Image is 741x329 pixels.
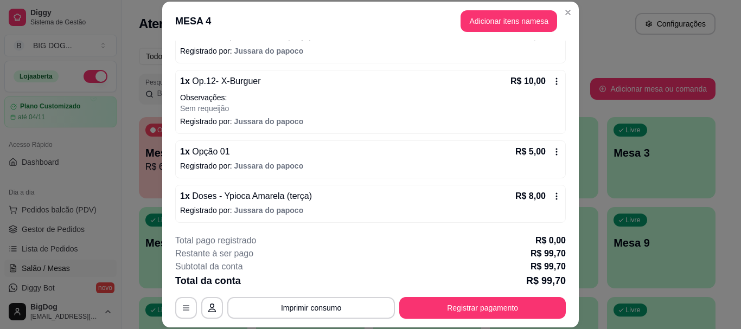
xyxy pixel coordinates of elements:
[190,76,261,86] span: Op.12- X-Burguer
[180,145,230,158] p: 1 x
[190,147,230,156] span: Opção 01
[234,162,304,170] span: Jussara do papoco
[175,260,243,273] p: Subtotal da conta
[515,190,546,203] p: R$ 8,00
[180,103,561,114] p: Sem requeijão
[515,145,546,158] p: R$ 5,00
[180,46,561,56] p: Registrado por:
[180,75,261,88] p: 1 x
[175,234,256,247] p: Total pago registrado
[180,92,561,103] p: Observações:
[531,260,566,273] p: R$ 99,70
[162,2,579,41] header: MESA 4
[461,10,557,32] button: Adicionar itens namesa
[234,206,304,215] span: Jussara do papoco
[180,160,561,171] p: Registrado por:
[190,191,312,201] span: Doses - Ypioca Amarela (terça)
[510,75,546,88] p: R$ 10,00
[535,234,566,247] p: R$ 0,00
[234,47,304,55] span: Jussara do papoco
[180,205,561,216] p: Registrado por:
[399,297,566,319] button: Registrar pagamento
[227,297,395,319] button: Imprimir consumo
[234,117,304,126] span: Jussara do papoco
[531,247,566,260] p: R$ 99,70
[180,190,312,203] p: 1 x
[175,273,241,288] p: Total da conta
[175,247,253,260] p: Restante à ser pago
[526,273,566,288] p: R$ 99,70
[180,116,561,127] p: Registrado por:
[559,4,577,21] button: Close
